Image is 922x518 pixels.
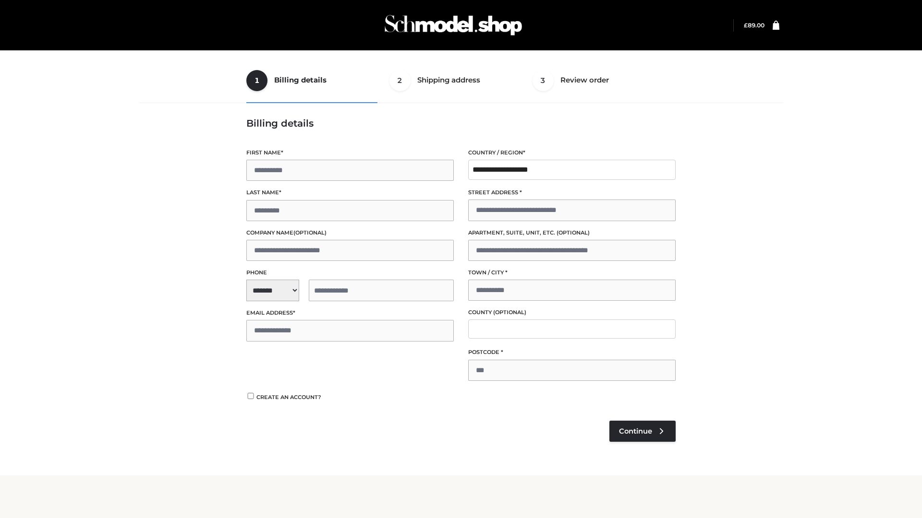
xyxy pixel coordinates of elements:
[468,228,676,237] label: Apartment, suite, unit, etc.
[246,148,454,157] label: First name
[744,22,748,29] span: £
[744,22,764,29] bdi: 89.00
[468,348,676,357] label: Postcode
[468,148,676,157] label: Country / Region
[246,118,676,129] h3: Billing details
[557,229,590,236] span: (optional)
[493,309,526,316] span: (optional)
[468,188,676,197] label: Street address
[609,421,676,442] a: Continue
[246,228,454,237] label: Company name
[381,6,525,44] img: Schmodel Admin 964
[468,268,676,277] label: Town / City
[246,188,454,197] label: Last name
[744,22,764,29] a: £89.00
[468,308,676,317] label: County
[246,268,454,277] label: Phone
[293,229,327,236] span: (optional)
[246,308,454,318] label: Email address
[256,394,321,400] span: Create an account?
[619,427,652,436] span: Continue
[246,393,255,399] input: Create an account?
